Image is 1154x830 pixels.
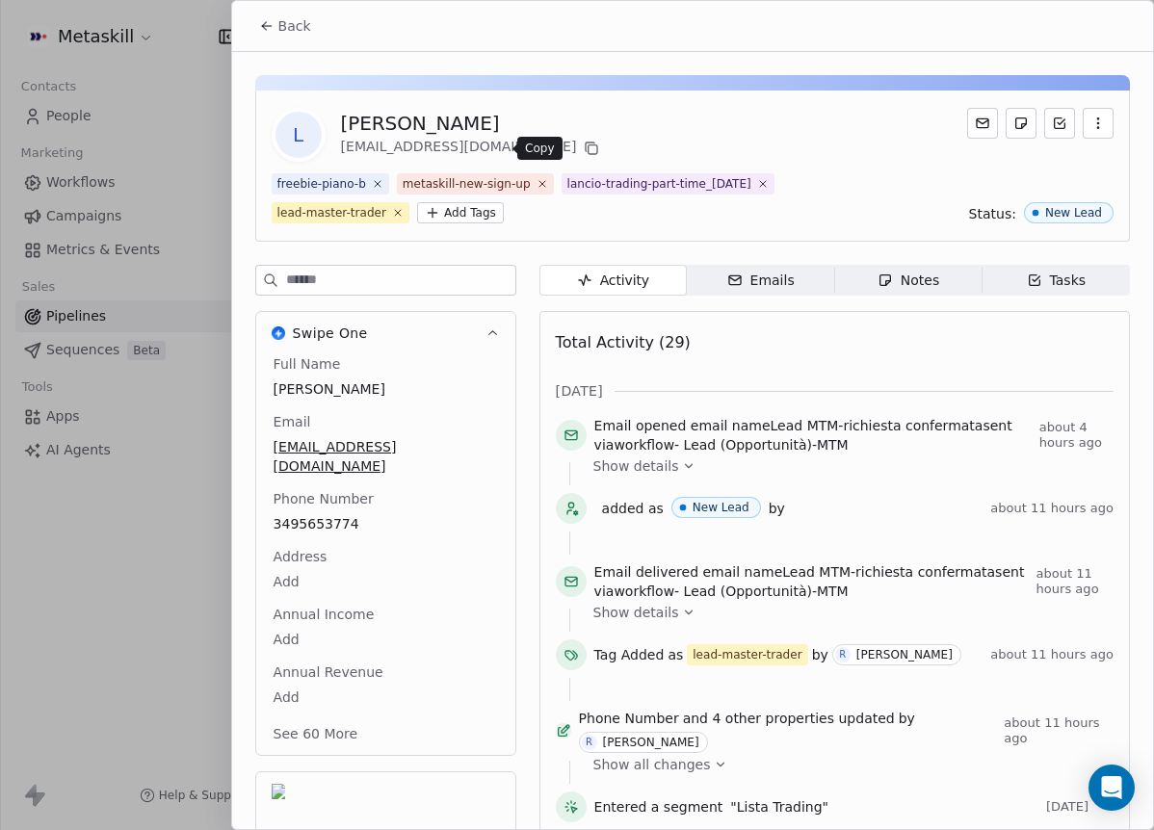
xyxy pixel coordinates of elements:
span: Show details [593,456,679,476]
span: [PERSON_NAME] [274,379,498,399]
span: about 11 hours ago [990,647,1114,662]
div: lead-master-trader [693,646,801,663]
span: Annual Revenue [270,662,387,682]
span: Phone Number [270,489,378,508]
div: Swipe OneSwipe One [256,354,515,755]
span: Lead MTM-richiesta confermata [782,564,995,580]
div: [EMAIL_ADDRESS][DOMAIN_NAME] [341,137,604,160]
div: Notes [878,271,939,291]
div: New Lead [693,501,749,514]
span: "Lista Trading" [730,797,828,817]
span: 3495653774 [274,514,498,533]
span: Full Name [270,354,345,374]
div: [PERSON_NAME] [341,110,604,137]
span: about 11 hours ago [1004,715,1114,746]
span: Show all changes [593,755,711,774]
span: Add [274,687,498,707]
div: [PERSON_NAME] [856,648,953,661]
div: New Lead [1045,206,1102,220]
span: by [812,645,828,664]
span: added as [602,499,664,518]
span: Swipe One [293,324,368,343]
div: Tasks [1027,271,1087,291]
span: Annual Income [270,605,379,624]
span: about 11 hours ago [1036,566,1114,597]
div: metaskill-new-sign-up [403,175,531,193]
span: Lead (Opportunità)-MTM [684,437,849,453]
div: lancio-trading-part-time_[DATE] [567,175,751,193]
span: email name sent via workflow - [594,562,1029,601]
span: Lead (Opportunità)-MTM [684,584,849,599]
span: Email delivered [594,564,698,580]
span: about 11 hours ago [990,501,1114,516]
button: Swipe OneSwipe One [256,312,515,354]
span: Email [270,412,315,431]
span: Address [270,547,331,566]
span: Show details [593,603,679,622]
img: Swipe One [272,326,285,340]
a: Show details [593,456,1100,476]
span: by [769,499,785,518]
p: Copy [525,141,555,156]
button: Add Tags [417,202,504,223]
span: email name sent via workflow - [594,416,1032,454]
div: R [839,647,846,662]
span: Tag Added [594,645,665,664]
div: R [586,735,592,750]
span: [DATE] [556,381,603,401]
div: Emails [727,271,795,291]
span: as [668,645,683,664]
span: Add [274,630,498,649]
span: Total Activity (29) [556,333,691,351]
button: See 60 More [262,716,370,751]
div: [PERSON_NAME] [603,736,699,749]
span: L [275,112,322,158]
span: [DATE] [1046,799,1114,815]
span: [EMAIL_ADDRESS][DOMAIN_NAME] [274,437,498,476]
span: Status: [969,204,1016,223]
button: Back [248,9,323,43]
div: Open Intercom Messenger [1088,765,1135,811]
span: Entered a segment [594,797,723,817]
span: Back [278,16,311,36]
span: Phone Number [579,709,679,728]
div: lead-master-trader [277,204,386,221]
div: freebie-piano-b [277,175,366,193]
span: by [899,709,915,728]
span: about 4 hours ago [1039,420,1114,451]
span: Email opened [594,418,687,433]
a: Show details [593,603,1100,622]
span: Lead MTM-richiesta confermata [771,418,984,433]
a: Show all changes [593,755,1100,774]
span: and 4 other properties updated [683,709,895,728]
span: Add [274,572,498,591]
